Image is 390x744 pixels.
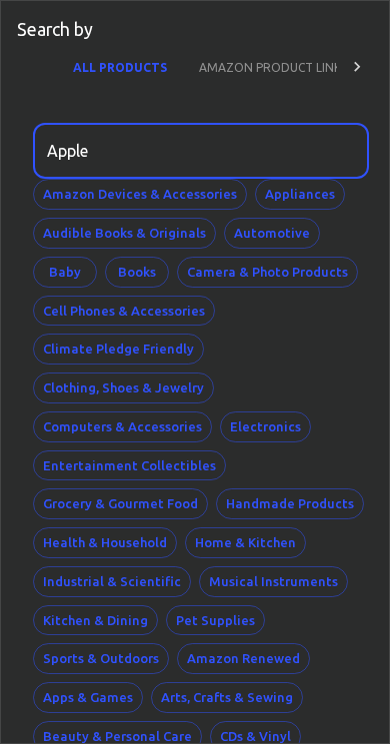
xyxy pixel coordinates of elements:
[33,179,247,210] button: Amazon Devices & Accessories
[166,605,265,636] button: Pet Supplies
[33,296,215,327] button: Cell Phones & Accessories
[183,43,357,91] button: AMAZON PRODUCT LINK
[199,566,348,597] button: Musical Instruments
[33,218,216,249] button: Audible Books & Originals
[224,218,320,249] button: Automotive
[33,605,158,636] button: Kitchen & Dining
[185,527,306,558] button: Home & Kitchen
[57,43,183,91] button: ALL PRODUCTS
[105,257,169,288] button: Books
[177,643,310,674] button: Amazon Renewed
[33,334,204,365] button: Climate Pledge Friendly
[33,566,191,597] button: Industrial & Scientific
[33,372,214,403] button: Clothing, Shoes & Jewelry
[220,411,311,442] button: Electronics
[33,682,143,713] button: Apps & Games
[33,411,212,442] button: Computers & Accessories
[33,643,169,674] button: Sports & Outdoors
[33,527,177,558] button: Health & Household
[33,123,355,179] input: Search by category or product name
[177,257,358,288] button: Camera & Photo Products
[255,179,345,210] button: Appliances
[33,257,97,288] button: Baby
[33,488,208,519] button: Grocery & Gourmet Food
[216,488,364,519] button: Handmade Products
[151,682,303,713] button: Arts, Crafts & Sewing
[33,450,226,481] button: Entertainment Collectibles
[17,17,93,43] p: Search by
